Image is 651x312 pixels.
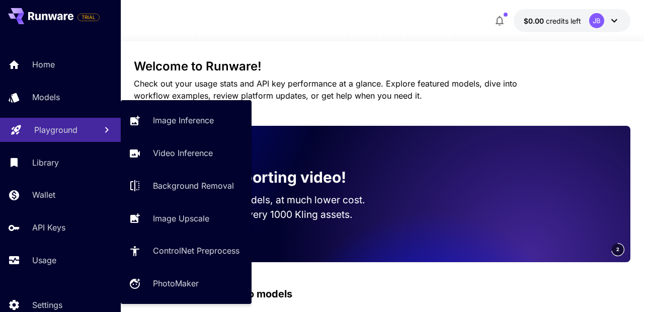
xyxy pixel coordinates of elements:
[32,157,59,169] p: Library
[153,147,213,159] p: Video Inference
[32,58,55,70] p: Home
[150,193,366,207] p: Run the best video models, at much lower cost.
[153,212,209,224] p: Image Upscale
[153,114,214,126] p: Image Inference
[134,79,517,101] span: Check out your usage stats and API key performance at a glance. Explore featured models, dive int...
[524,16,581,26] div: $0.00
[32,254,56,266] p: Usage
[121,271,252,296] a: PhotoMaker
[77,11,100,23] span: Add your payment card to enable full platform functionality.
[32,91,60,103] p: Models
[616,246,619,253] span: 2
[153,245,239,257] p: ControlNet Preprocess
[121,239,252,263] a: ControlNet Preprocess
[150,207,366,222] p: Save up to $500 for every 1000 Kling assets.
[78,14,99,21] span: TRIAL
[524,17,546,25] span: $0.00
[589,13,604,28] div: JB
[121,141,252,166] a: Video Inference
[178,166,346,189] p: Now supporting video!
[514,9,630,32] button: $0.00
[32,221,65,233] p: API Keys
[121,206,252,230] a: Image Upscale
[34,124,77,136] p: Playground
[121,174,252,198] a: Background Removal
[32,189,55,201] p: Wallet
[153,277,199,289] p: PhotoMaker
[546,17,581,25] span: credits left
[153,180,234,192] p: Background Removal
[32,299,62,311] p: Settings
[134,59,630,73] h3: Welcome to Runware!
[121,108,252,133] a: Image Inference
